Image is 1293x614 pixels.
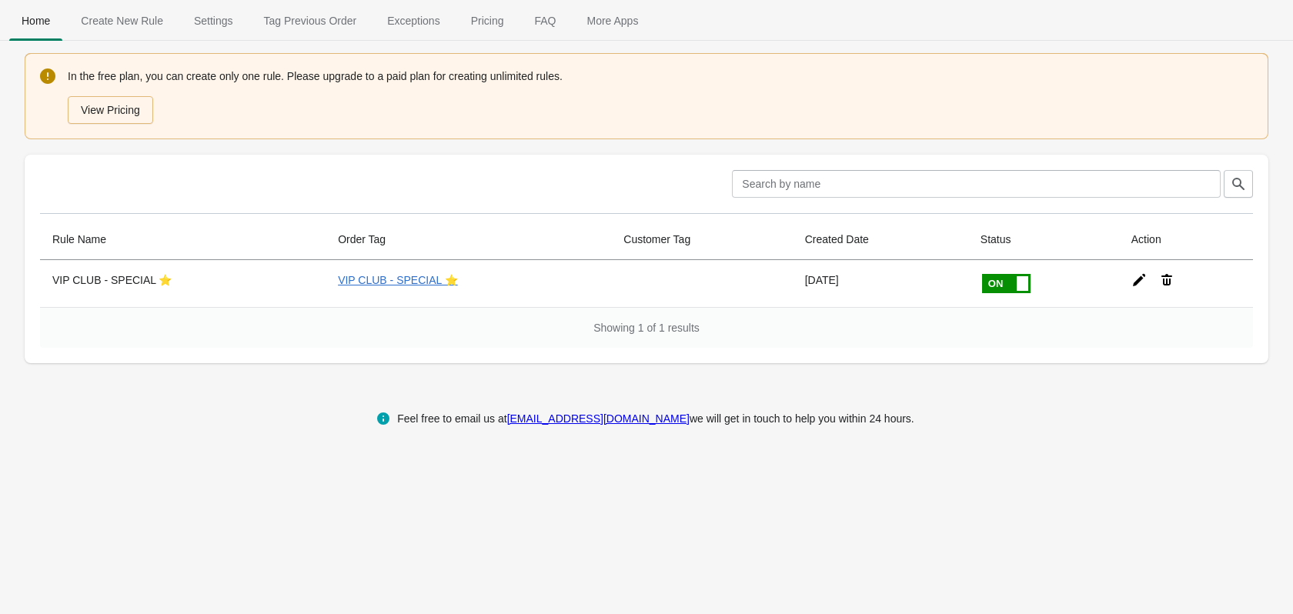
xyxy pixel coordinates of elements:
[375,7,452,35] span: Exceptions
[732,170,1221,198] input: Search by name
[326,219,611,260] th: Order Tag
[338,274,458,286] a: VIP CLUB - SPECIAL ⭐
[179,1,249,41] button: Settings
[40,219,326,260] th: Rule Name
[968,219,1119,260] th: Status
[68,96,153,124] button: View Pricing
[68,7,175,35] span: Create New Rule
[793,260,968,307] td: [DATE]
[793,219,968,260] th: Created Date
[9,7,62,35] span: Home
[459,7,516,35] span: Pricing
[507,412,690,425] a: [EMAIL_ADDRESS][DOMAIN_NAME]
[252,7,369,35] span: Tag Previous Order
[397,409,914,428] div: Feel free to email us at we will get in touch to help you within 24 hours.
[40,260,326,307] th: VIP CLUB - SPECIAL ⭐
[68,67,1253,125] div: In the free plan, you can create only one rule. Please upgrade to a paid plan for creating unlimi...
[522,7,568,35] span: FAQ
[40,307,1253,348] div: Showing 1 of 1 results
[1119,219,1253,260] th: Action
[6,1,65,41] button: Home
[65,1,179,41] button: Create_New_Rule
[574,7,650,35] span: More Apps
[182,7,246,35] span: Settings
[611,219,792,260] th: Customer Tag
